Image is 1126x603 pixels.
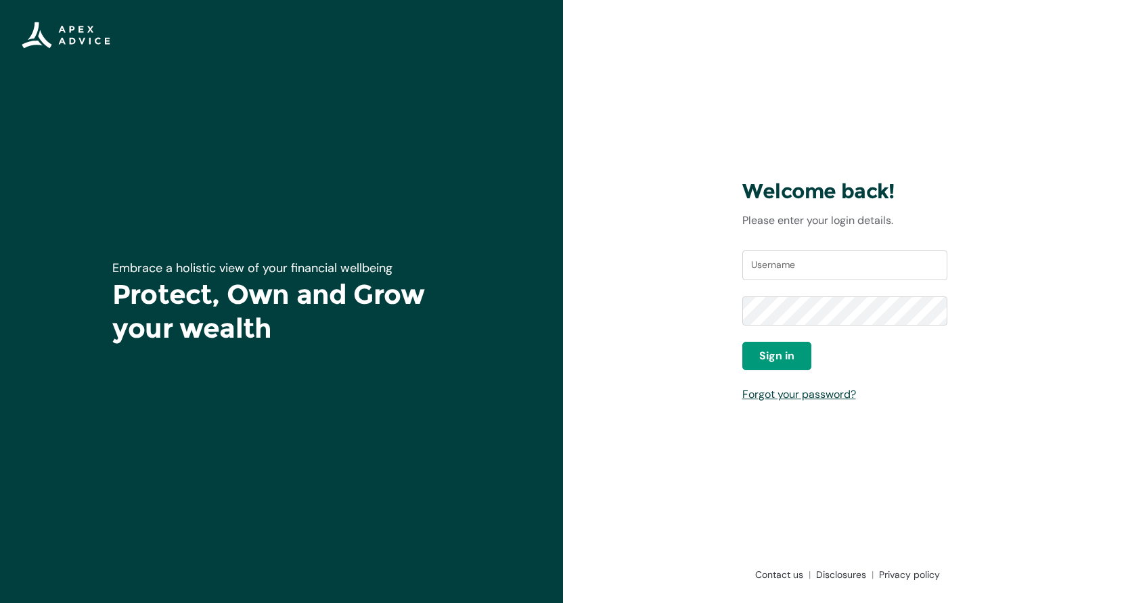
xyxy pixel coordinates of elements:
[22,22,110,49] img: Apex Advice Group
[742,179,947,204] h3: Welcome back!
[742,342,811,370] button: Sign in
[811,568,874,581] a: Disclosures
[112,277,451,345] h1: Protect, Own and Grow your wealth
[742,387,856,401] a: Forgot your password?
[874,568,940,581] a: Privacy policy
[742,213,947,229] p: Please enter your login details.
[759,348,794,364] span: Sign in
[742,250,947,280] input: Username
[750,568,811,581] a: Contact us
[112,260,392,276] span: Embrace a holistic view of your financial wellbeing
